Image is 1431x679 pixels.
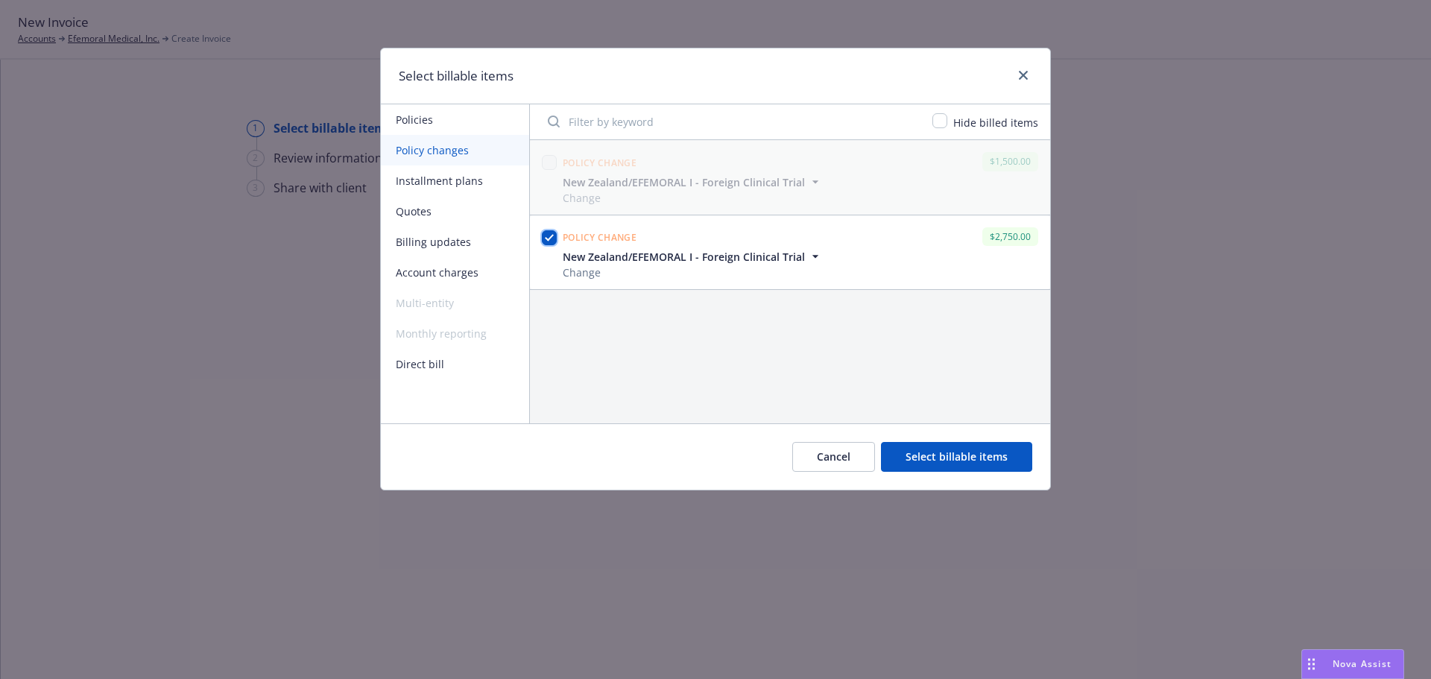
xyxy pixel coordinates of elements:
span: Nova Assist [1333,657,1391,670]
span: New Zealand/EFEMORAL I - Foreign Clinical Trial [563,249,805,265]
button: Policies [381,104,529,135]
span: Multi-entity [381,288,529,318]
button: Policy changes [381,135,529,165]
span: Change [563,265,823,280]
a: close [1014,66,1032,84]
button: Billing updates [381,227,529,257]
button: Installment plans [381,165,529,196]
span: Change [563,190,823,206]
span: Monthly reporting [381,318,529,349]
div: $1,500.00 [982,152,1038,171]
button: New Zealand/EFEMORAL I - Foreign Clinical Trial [563,249,823,265]
button: Account charges [381,257,529,288]
button: Quotes [381,196,529,227]
div: $2,750.00 [982,227,1038,246]
button: New Zealand/EFEMORAL I - Foreign Clinical Trial [563,174,823,190]
span: Policy change$1,500.00New Zealand/EFEMORAL I - Foreign Clinical TrialChange [530,140,1050,214]
span: Policy change [563,231,636,244]
button: Direct bill [381,349,529,379]
h1: Select billable items [399,66,514,86]
button: Select billable items [881,442,1032,472]
input: Filter by keyword [539,107,923,136]
button: Cancel [792,442,875,472]
div: Drag to move [1302,650,1321,678]
span: New Zealand/EFEMORAL I - Foreign Clinical Trial [563,174,805,190]
button: Nova Assist [1301,649,1404,679]
span: Policy change [563,157,636,169]
span: Hide billed items [953,116,1038,130]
